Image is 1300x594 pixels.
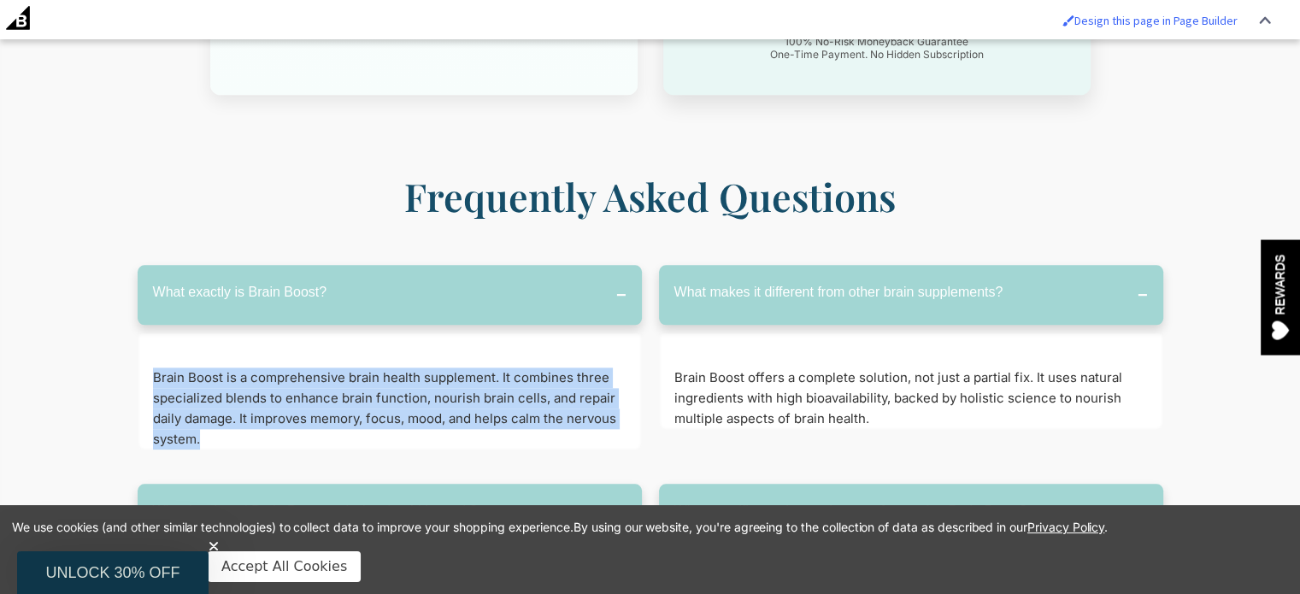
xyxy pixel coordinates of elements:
p: Brain Boost is a comprehensive brain health supplement. It combines three specialized blends to e... [153,368,626,450]
button: Close teaser [205,538,222,555]
p: One-Time Payment. No Hidden Subscription [680,35,1074,61]
div: UNLOCK 30% OFFClose teaser [17,551,209,594]
img: Enabled brush for page builder edit. [1062,15,1074,26]
button: Who developed Brain Boost and why should I trust it? [138,484,642,544]
span: We use cookies (and other similar technologies) to collect data to improve your shopping experien... [12,520,1108,534]
img: Close Admin Bar [1259,16,1271,24]
a: Enabled brush for page builder edit. Design this page in Page Builder [1054,4,1246,37]
span: UNLOCK 30% OFF [45,564,179,581]
a: Privacy Policy [1027,520,1104,534]
button: Accept All Cookies [208,551,361,582]
span: Design this page in Page Builder [1074,13,1238,28]
button: What exactly is Brain Boost? [138,265,642,325]
p: Brain Boost offers a complete solution, not just a partial fix. It uses natural ingredients with ... [674,368,1148,429]
blockquote: Frequently Asked Questions [266,170,1035,224]
strong: 100% No-Risk Moneyback Guarantee [785,35,968,48]
button: What specific results can I expect from using Brain Boost? [659,484,1163,544]
button: What makes it different from other brain supplements? [659,265,1163,325]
